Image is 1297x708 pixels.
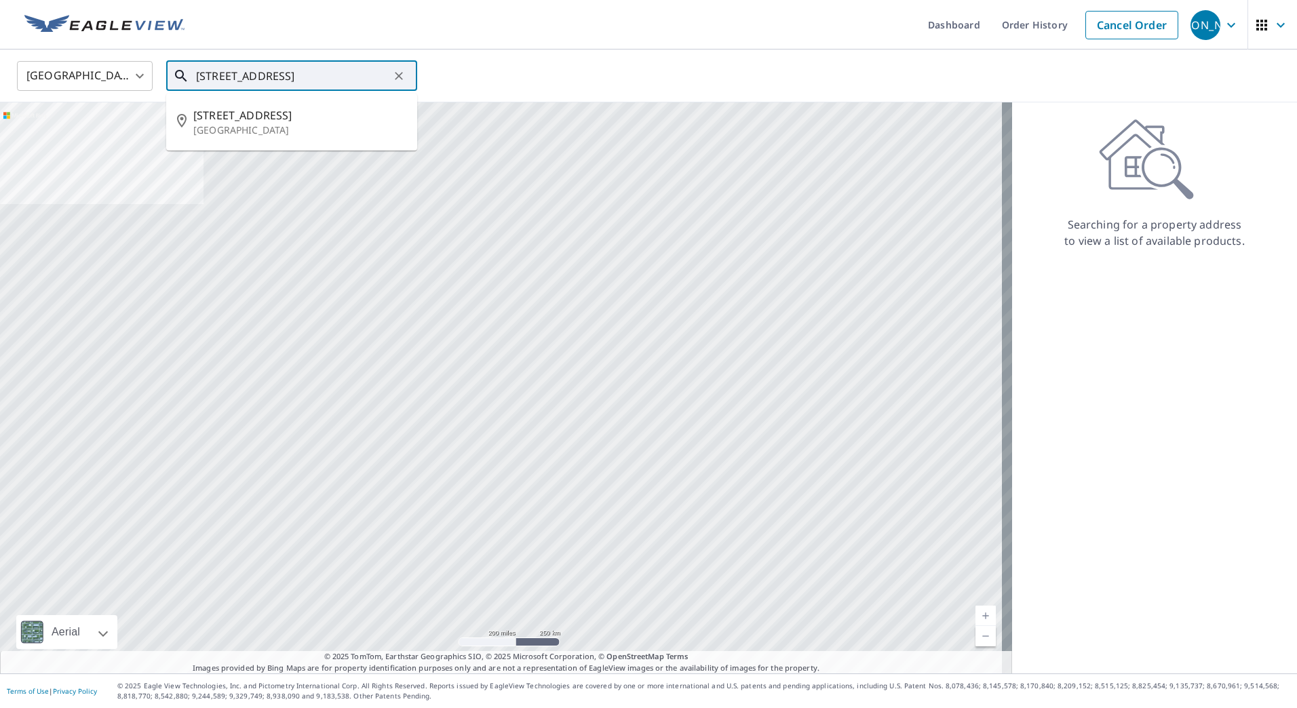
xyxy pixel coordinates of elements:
[193,107,406,123] span: [STREET_ADDRESS]
[389,66,408,85] button: Clear
[196,57,389,95] input: Search by address or latitude-longitude
[666,651,689,661] a: Terms
[1190,10,1220,40] div: [PERSON_NAME]
[324,651,689,663] span: © 2025 TomTom, Earthstar Geographics SIO, © 2025 Microsoft Corporation, ©
[193,123,406,137] p: [GEOGRAPHIC_DATA]
[606,651,663,661] a: OpenStreetMap
[975,606,996,626] a: Current Level 5, Zoom In
[975,626,996,646] a: Current Level 5, Zoom Out
[1064,216,1245,249] p: Searching for a property address to view a list of available products.
[24,15,185,35] img: EV Logo
[7,686,49,696] a: Terms of Use
[16,615,117,649] div: Aerial
[17,57,153,95] div: [GEOGRAPHIC_DATA]
[7,687,97,695] p: |
[1085,11,1178,39] a: Cancel Order
[53,686,97,696] a: Privacy Policy
[117,681,1290,701] p: © 2025 Eagle View Technologies, Inc. and Pictometry International Corp. All Rights Reserved. Repo...
[47,615,84,649] div: Aerial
